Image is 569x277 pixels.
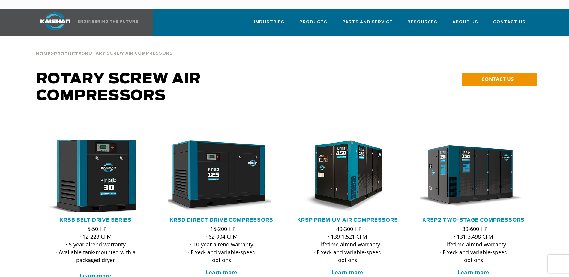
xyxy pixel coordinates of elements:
a: Home [36,51,51,56]
a: CONTACT US [462,73,537,86]
span: Rotary Screw Air Compressors [36,72,201,103]
a: KRSD Direct Drive Compressors [170,218,273,222]
p: · 15-200 HP · 62-904 CFM · 10-year airend warranty · Fixed- and variable-speed options [180,225,263,264]
p: · 40-300 HP · 139-1,521 CFM · Lifetime airend warranty · Fixed- and variable-speed options [306,225,389,264]
div: krsp350 [420,140,527,212]
img: krsp350 [416,140,523,212]
a: KRSB Belt Drive Series [60,218,132,222]
div: > > [36,36,173,59]
div: krsp150 [294,140,401,212]
a: Learn more [458,269,489,276]
img: krsb30 [32,137,150,216]
a: Products [299,14,327,35]
a: Kaishan USA [33,9,139,36]
span: About Us [452,19,478,26]
a: KRSP Premium Air Compressors [297,218,398,222]
img: Engineering the future [78,20,138,23]
a: Industries [254,14,284,35]
span: Parts and Service [342,19,392,26]
span: Contact Us [493,19,526,26]
a: Resources [407,14,437,35]
img: krsp150 [290,140,397,212]
span: Products [299,19,327,26]
a: Contact Us [493,14,526,35]
img: kaishan logo [33,12,78,30]
a: Learn more [206,269,237,276]
a: About Us [452,14,478,35]
span: Home [36,52,51,56]
span: Products [54,52,82,56]
div: krsb30 [42,140,149,212]
a: Learn more [332,269,363,276]
img: krsd125 [164,140,271,212]
a: Parts and Service [342,14,392,35]
span: Industries [254,19,284,26]
a: Products [54,51,82,56]
span: CONTACT US [481,76,514,82]
span: Rotary Screw Air Compressors [85,52,173,55]
div: krsd125 [168,140,275,212]
p: · 30-600 HP · 131-3,498 CFM · Lifetime airend warranty · Fixed- and variable-speed options [432,225,515,264]
span: Resources [407,19,437,26]
a: KRSP2 Two-Stage Compressors [422,218,525,222]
